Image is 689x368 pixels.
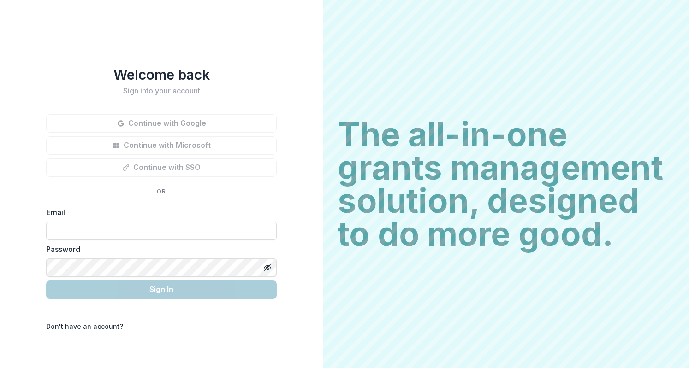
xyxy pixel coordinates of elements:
p: Don't have an account? [46,321,123,331]
label: Email [46,207,271,218]
button: Continue with Google [46,114,277,133]
button: Continue with SSO [46,158,277,177]
button: Toggle password visibility [260,260,275,275]
label: Password [46,244,271,255]
h1: Welcome back [46,66,277,83]
button: Sign In [46,280,277,299]
h2: Sign into your account [46,87,277,95]
button: Continue with Microsoft [46,136,277,155]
